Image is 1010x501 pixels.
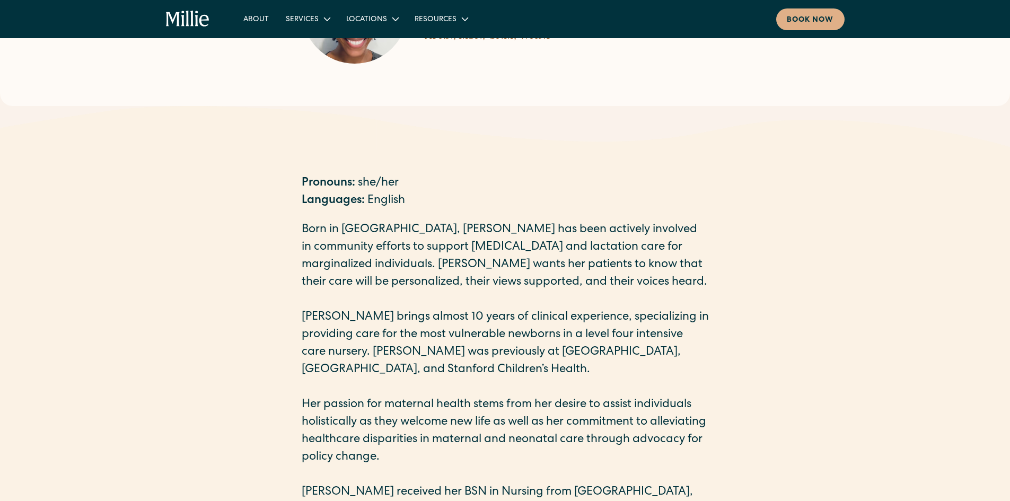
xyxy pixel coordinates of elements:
[338,10,406,28] div: Locations
[302,309,709,379] p: [PERSON_NAME] brings almost 10 years of clinical experience, specializing in providing care for t...
[302,292,709,309] p: ‍
[302,222,709,292] p: Born in [GEOGRAPHIC_DATA], [PERSON_NAME] has been actively involved in community efforts to suppo...
[166,11,210,28] a: home
[302,467,709,484] p: ‍
[787,15,834,26] div: Book now
[235,10,277,28] a: About
[302,195,365,207] strong: Languages:
[302,178,355,189] strong: Pronouns:
[277,10,338,28] div: Services
[358,175,399,192] div: she/her
[776,8,845,30] a: Book now
[286,14,319,25] div: Services
[367,192,405,210] div: English
[346,14,387,25] div: Locations
[302,397,709,467] p: Her passion for maternal health stems from her desire to assist individuals holistically as they ...
[406,10,476,28] div: Resources
[415,14,456,25] div: Resources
